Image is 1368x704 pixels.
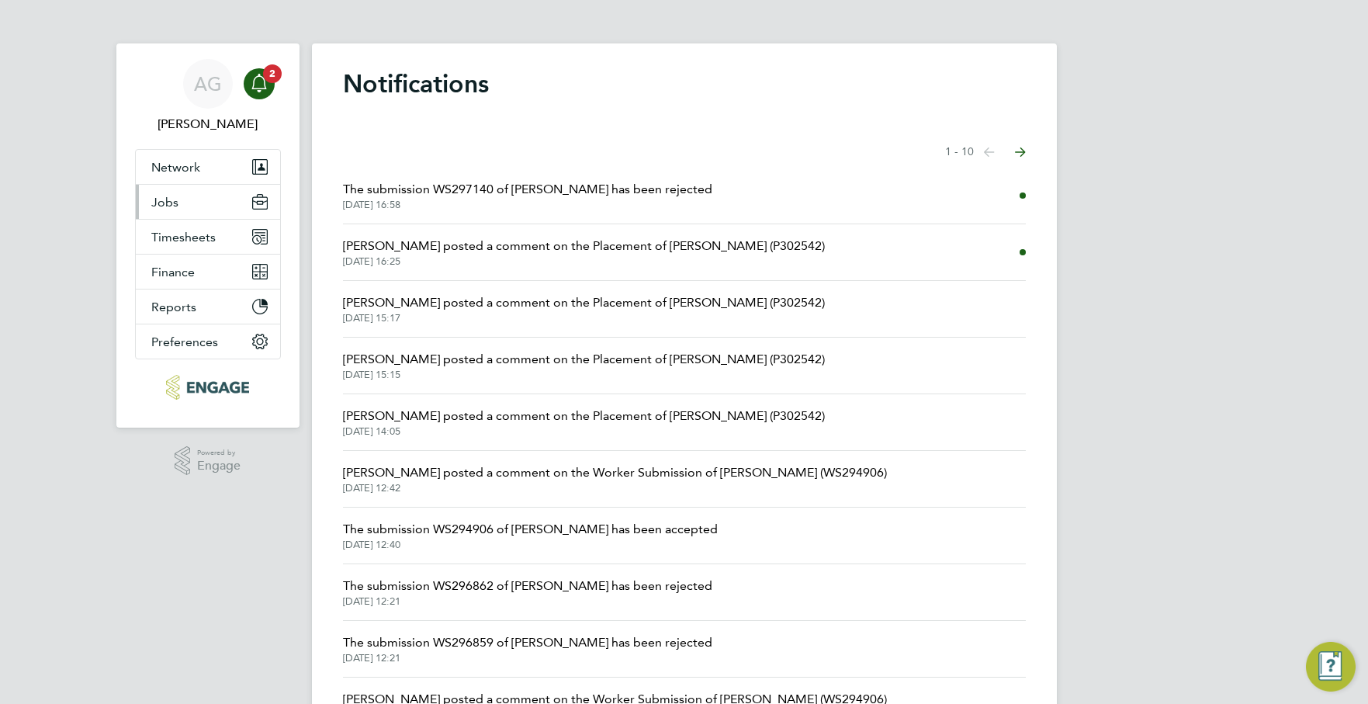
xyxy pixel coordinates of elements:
[151,160,200,175] span: Network
[343,407,825,438] a: [PERSON_NAME] posted a comment on the Placement of [PERSON_NAME] (P302542)[DATE] 14:05
[263,64,282,83] span: 2
[343,520,718,551] a: The submission WS294906 of [PERSON_NAME] has been accepted[DATE] 12:40
[244,59,275,109] a: 2
[136,185,280,219] button: Jobs
[343,652,712,664] span: [DATE] 12:21
[194,74,222,94] span: AG
[343,633,712,652] span: The submission WS296859 of [PERSON_NAME] has been rejected
[135,375,281,400] a: Go to home page
[343,577,712,595] span: The submission WS296862 of [PERSON_NAME] has been rejected
[136,255,280,289] button: Finance
[343,180,712,211] a: The submission WS297140 of [PERSON_NAME] has been rejected[DATE] 16:58
[151,300,196,314] span: Reports
[343,293,825,324] a: [PERSON_NAME] posted a comment on the Placement of [PERSON_NAME] (P302542)[DATE] 15:17
[343,237,825,268] a: [PERSON_NAME] posted a comment on the Placement of [PERSON_NAME] (P302542)[DATE] 16:25
[343,595,712,608] span: [DATE] 12:21
[136,150,280,184] button: Network
[343,463,887,494] a: [PERSON_NAME] posted a comment on the Worker Submission of [PERSON_NAME] (WS294906)[DATE] 12:42
[151,195,178,210] span: Jobs
[343,407,825,425] span: [PERSON_NAME] posted a comment on the Placement of [PERSON_NAME] (P302542)
[136,290,280,324] button: Reports
[343,350,825,381] a: [PERSON_NAME] posted a comment on the Placement of [PERSON_NAME] (P302542)[DATE] 15:15
[136,220,280,254] button: Timesheets
[343,312,825,324] span: [DATE] 15:17
[1306,642,1356,692] button: Engage Resource Center
[151,265,195,279] span: Finance
[945,144,974,160] span: 1 - 10
[343,539,718,551] span: [DATE] 12:40
[343,68,1026,99] h1: Notifications
[343,237,825,255] span: [PERSON_NAME] posted a comment on the Placement of [PERSON_NAME] (P302542)
[151,335,218,349] span: Preferences
[136,324,280,359] button: Preferences
[343,633,712,664] a: The submission WS296859 of [PERSON_NAME] has been rejected[DATE] 12:21
[135,115,281,134] span: Ajay Gandhi
[343,482,887,494] span: [DATE] 12:42
[343,463,887,482] span: [PERSON_NAME] posted a comment on the Worker Submission of [PERSON_NAME] (WS294906)
[116,43,300,428] nav: Main navigation
[197,446,241,460] span: Powered by
[175,446,241,476] a: Powered byEngage
[343,520,718,539] span: The submission WS294906 of [PERSON_NAME] has been accepted
[197,460,241,473] span: Engage
[343,255,825,268] span: [DATE] 16:25
[343,369,825,381] span: [DATE] 15:15
[343,425,825,438] span: [DATE] 14:05
[343,577,712,608] a: The submission WS296862 of [PERSON_NAME] has been rejected[DATE] 12:21
[343,293,825,312] span: [PERSON_NAME] posted a comment on the Placement of [PERSON_NAME] (P302542)
[945,137,1026,168] nav: Select page of notifications list
[343,180,712,199] span: The submission WS297140 of [PERSON_NAME] has been rejected
[151,230,216,244] span: Timesheets
[135,59,281,134] a: AG[PERSON_NAME]
[343,199,712,211] span: [DATE] 16:58
[166,375,249,400] img: carbonrecruitment-logo-retina.png
[343,350,825,369] span: [PERSON_NAME] posted a comment on the Placement of [PERSON_NAME] (P302542)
